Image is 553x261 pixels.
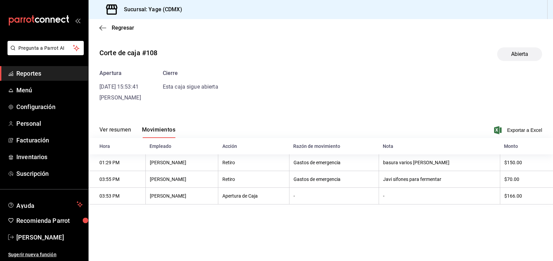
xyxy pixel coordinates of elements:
th: [PERSON_NAME] [145,154,218,171]
span: Personal [16,119,83,128]
th: Acción [218,138,289,154]
th: Razón de movimiento [289,138,379,154]
span: Ayuda [16,200,74,209]
th: Empleado [145,138,218,154]
button: open_drawer_menu [75,18,80,23]
th: Apertura de Caja [218,188,289,204]
th: [PERSON_NAME] [145,188,218,204]
th: basura varios [PERSON_NAME] [379,154,500,171]
th: - [289,188,379,204]
span: [PERSON_NAME] [99,94,141,101]
span: [PERSON_NAME] [16,233,83,242]
th: Retiro [218,171,289,188]
div: navigation tabs [99,126,175,138]
div: Esta caja sigue abierta [163,83,218,91]
div: Corte de caja #108 [99,48,157,58]
span: Pregunta a Parrot AI [18,45,73,52]
th: Nota [379,138,500,154]
span: Suscripción [16,169,83,178]
time: [DATE] 15:53:41 [99,83,139,90]
th: $150.00 [500,154,553,171]
span: Facturación [16,136,83,145]
span: Regresar [112,25,134,31]
th: Gastos de emergencia [289,154,379,171]
th: Monto [500,138,553,154]
th: 03:55 PM [89,171,145,188]
span: Recomienda Parrot [16,216,83,225]
div: Apertura [99,69,141,77]
button: Regresar [99,25,134,31]
span: Menú [16,86,83,95]
div: Cierre [163,69,218,77]
span: Inventarios [16,152,83,162]
span: Sugerir nueva función [8,251,83,258]
span: Configuración [16,102,83,111]
button: Movimientos [142,126,175,138]
th: $166.00 [500,188,553,204]
th: [PERSON_NAME] [145,171,218,188]
th: Gastos de emergencia [289,171,379,188]
th: $70.00 [500,171,553,188]
th: - [379,188,500,204]
th: Retiro [218,154,289,171]
th: 01:29 PM [89,154,145,171]
a: Pregunta a Parrot AI [5,49,84,57]
h3: Sucursal: Yage (CDMX) [118,5,182,14]
th: 03:53 PM [89,188,145,204]
button: Exportar a Excel [495,126,542,134]
th: Hora [89,138,145,154]
th: Javi sifones para fermentar [379,171,500,188]
span: Reportes [16,69,83,78]
button: Pregunta a Parrot AI [7,41,84,55]
button: Ver resumen [99,126,131,138]
span: Abierta [507,50,533,58]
